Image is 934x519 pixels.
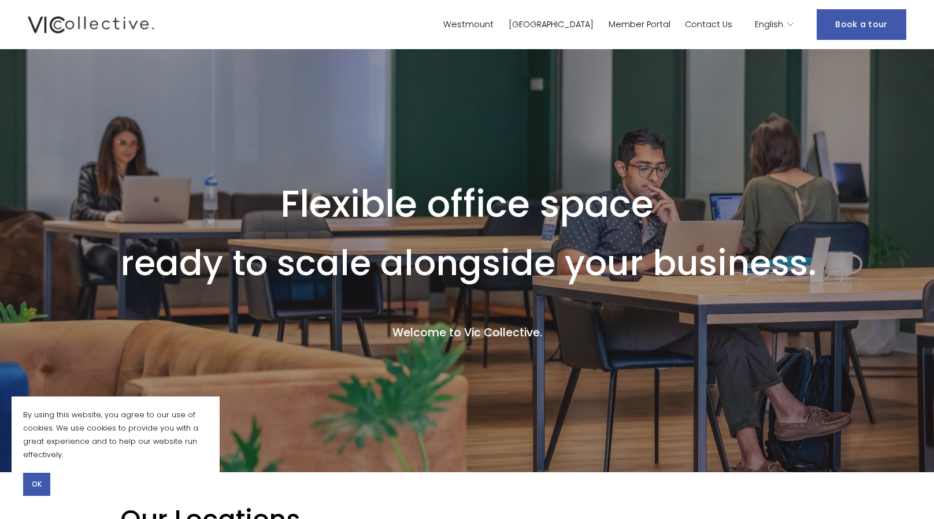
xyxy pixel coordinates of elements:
[12,396,220,507] section: Cookie banner
[509,16,594,33] a: [GEOGRAPHIC_DATA]
[120,325,814,341] h4: Welcome to Vic Collective.
[817,9,906,40] a: Book a tour
[755,17,783,32] span: English
[23,473,50,496] button: OK
[120,246,817,280] h1: ready to scale alongside your business.
[609,16,670,33] a: Member Portal
[120,181,814,227] h1: Flexible office space
[32,479,42,490] span: OK
[23,408,208,461] p: By using this website, you agree to our use of cookies. We use cookies to provide you with a grea...
[755,16,794,33] div: language picker
[685,16,732,33] a: Contact Us
[443,16,494,33] a: Westmount
[28,14,154,36] img: Vic Collective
